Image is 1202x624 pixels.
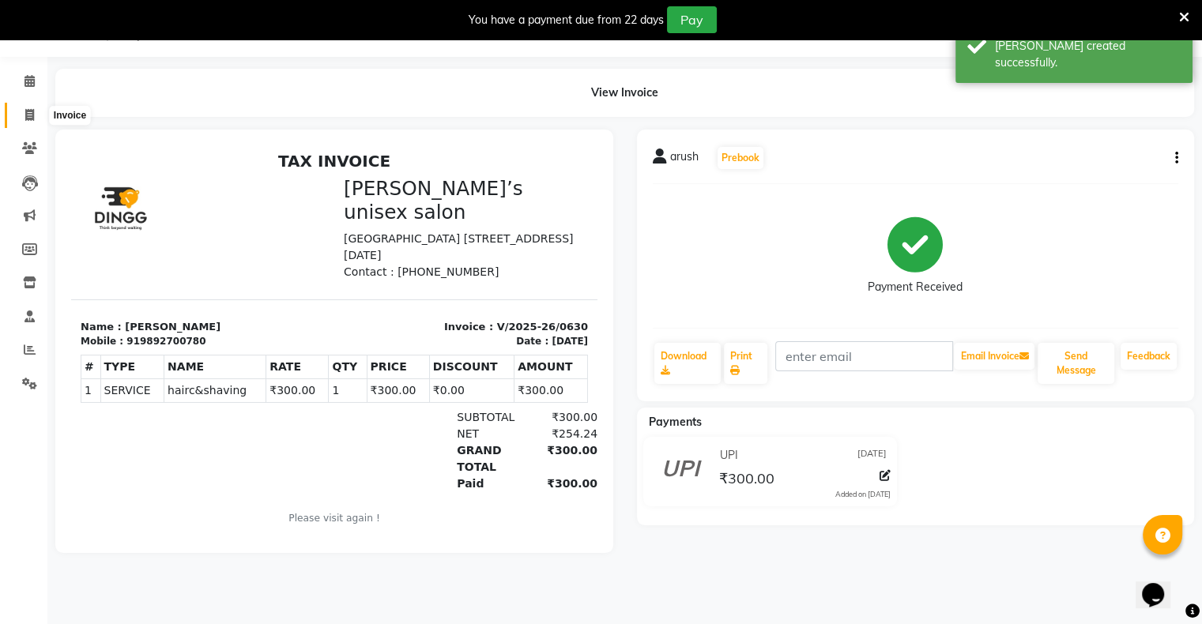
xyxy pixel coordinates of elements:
div: Bill created successfully. [995,38,1181,71]
div: NET [376,280,451,297]
p: Invoice : V/2025-26/0630 [273,174,517,190]
div: 919892700780 [55,189,134,203]
iframe: chat widget [1136,561,1186,608]
td: ₹300.00 [443,234,517,257]
td: SERVICE [29,234,93,257]
span: hairc&shaving [96,237,191,254]
div: Mobile : [9,189,52,203]
div: ₹300.00 [451,264,526,280]
button: Prebook [718,147,763,169]
p: [GEOGRAPHIC_DATA] [STREET_ADDRESS][DATE] [273,85,517,118]
button: Send Message [1038,343,1114,384]
td: ₹300.00 [195,234,258,257]
span: ₹300.00 [718,469,774,491]
th: NAME [93,210,195,234]
td: 1 [258,234,296,257]
th: PRICE [296,210,358,234]
a: Download [654,343,722,384]
th: QTY [258,210,296,234]
th: RATE [195,210,258,234]
button: Email Invoice [954,343,1034,370]
th: AMOUNT [443,210,517,234]
div: Added on [DATE] [835,489,891,500]
a: Print [724,343,767,384]
span: UPI [719,447,737,464]
div: SUBTOTAL [376,264,451,280]
div: [DATE] [480,189,517,203]
input: enter email [775,341,953,371]
p: Please visit again ! [9,366,517,380]
p: Name : [PERSON_NAME] [9,174,254,190]
div: View Invoice [55,69,1194,117]
span: [DATE] [857,447,887,464]
div: ₹300.00 [451,330,526,347]
td: 1 [10,234,30,257]
div: GRAND TOTAL [376,297,451,330]
div: You have a payment due from 22 days [469,12,664,28]
div: Date : [445,189,477,203]
button: Pay [667,6,717,33]
div: Paid [376,330,451,347]
div: Generated By : at [DATE] [9,386,517,400]
div: Payment Received [868,279,963,295]
th: DISCOUNT [358,210,443,234]
span: arush [670,148,699,171]
th: # [10,210,30,234]
span: Payments [649,415,702,429]
td: ₹300.00 [296,234,358,257]
p: Contact : [PHONE_NUMBER] [273,118,517,135]
th: TYPE [29,210,93,234]
td: ₹0.00 [358,234,443,257]
h3: [PERSON_NAME]’s unisex salon [273,32,517,79]
div: ₹254.24 [451,280,526,297]
div: Invoice [50,107,90,126]
a: Feedback [1121,343,1177,370]
div: ₹300.00 [451,297,526,330]
h2: TAX INVOICE [9,6,517,25]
